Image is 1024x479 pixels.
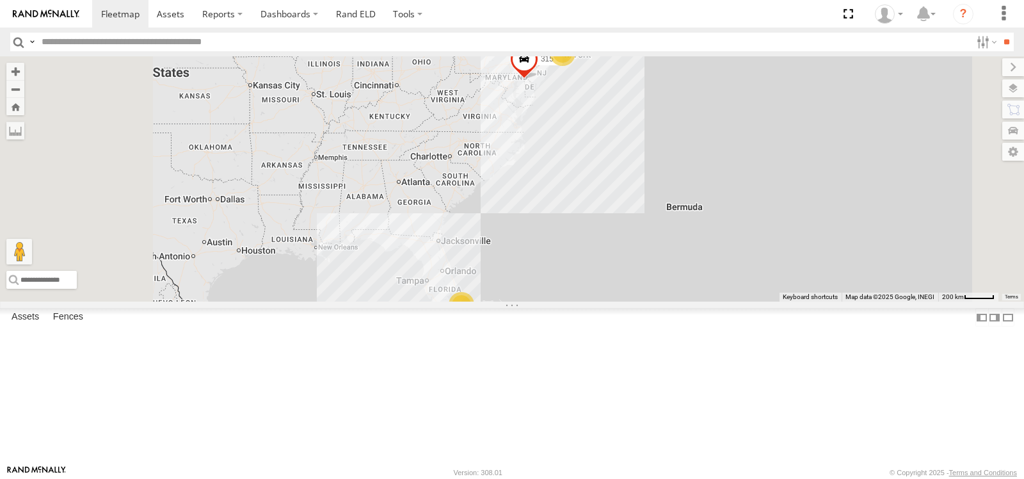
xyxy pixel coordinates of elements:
span: Map data ©2025 Google, INEGI [845,293,934,300]
div: Version: 308.01 [454,469,502,476]
label: Dock Summary Table to the Right [988,308,1001,327]
label: Hide Summary Table [1002,308,1014,327]
img: rand-logo.svg [13,10,79,19]
div: © Copyright 2025 - [890,469,1017,476]
label: Dock Summary Table to the Left [975,308,988,327]
span: 315 [541,54,554,63]
label: Map Settings [1002,143,1024,161]
div: Victor Calcano Jr [870,4,908,24]
div: 2 [449,292,474,318]
button: Zoom out [6,80,24,98]
a: Terms and Conditions [949,469,1017,476]
label: Fences [47,309,90,327]
button: Zoom Home [6,98,24,115]
div: 8 [550,40,575,66]
i: ? [953,4,973,24]
label: Search Query [27,33,37,51]
button: Keyboard shortcuts [783,293,838,302]
a: Visit our Website [7,466,66,479]
span: 200 km [942,293,964,300]
label: Assets [5,309,45,327]
button: Drag Pegman onto the map to open Street View [6,239,32,264]
button: Zoom in [6,63,24,80]
a: Terms (opens in new tab) [1005,294,1018,299]
label: Measure [6,122,24,140]
button: Map Scale: 200 km per 44 pixels [938,293,998,302]
label: Search Filter Options [972,33,999,51]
